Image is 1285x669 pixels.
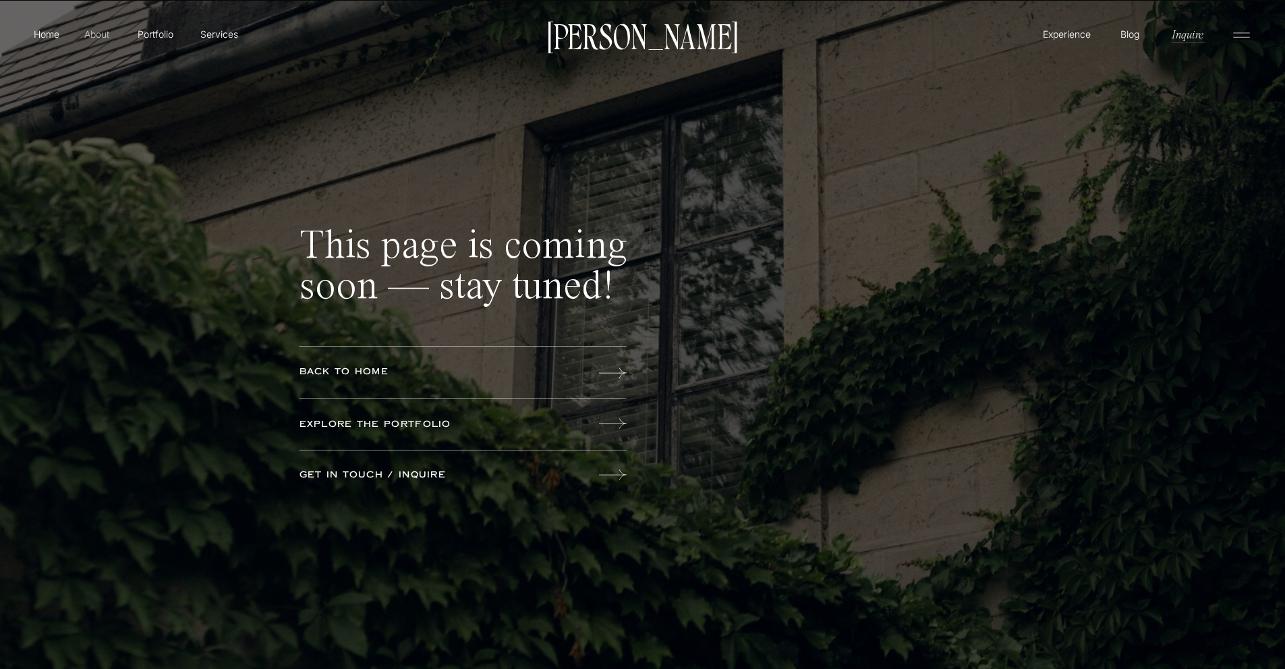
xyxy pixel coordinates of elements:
a: Services [199,27,239,41]
a: Explore the portfolio [299,417,511,432]
a: back to home [299,365,511,380]
a: About [82,27,112,40]
p: This page is coming soon — stay tuned! [299,227,633,328]
a: Inquire [1170,26,1205,42]
a: Portfolio [132,27,179,41]
a: Experience [1041,27,1093,41]
a: get in touch / inquire [299,468,511,483]
a: Home [31,27,62,41]
a: Blog [1117,27,1143,40]
a: [PERSON_NAME] [541,21,745,49]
